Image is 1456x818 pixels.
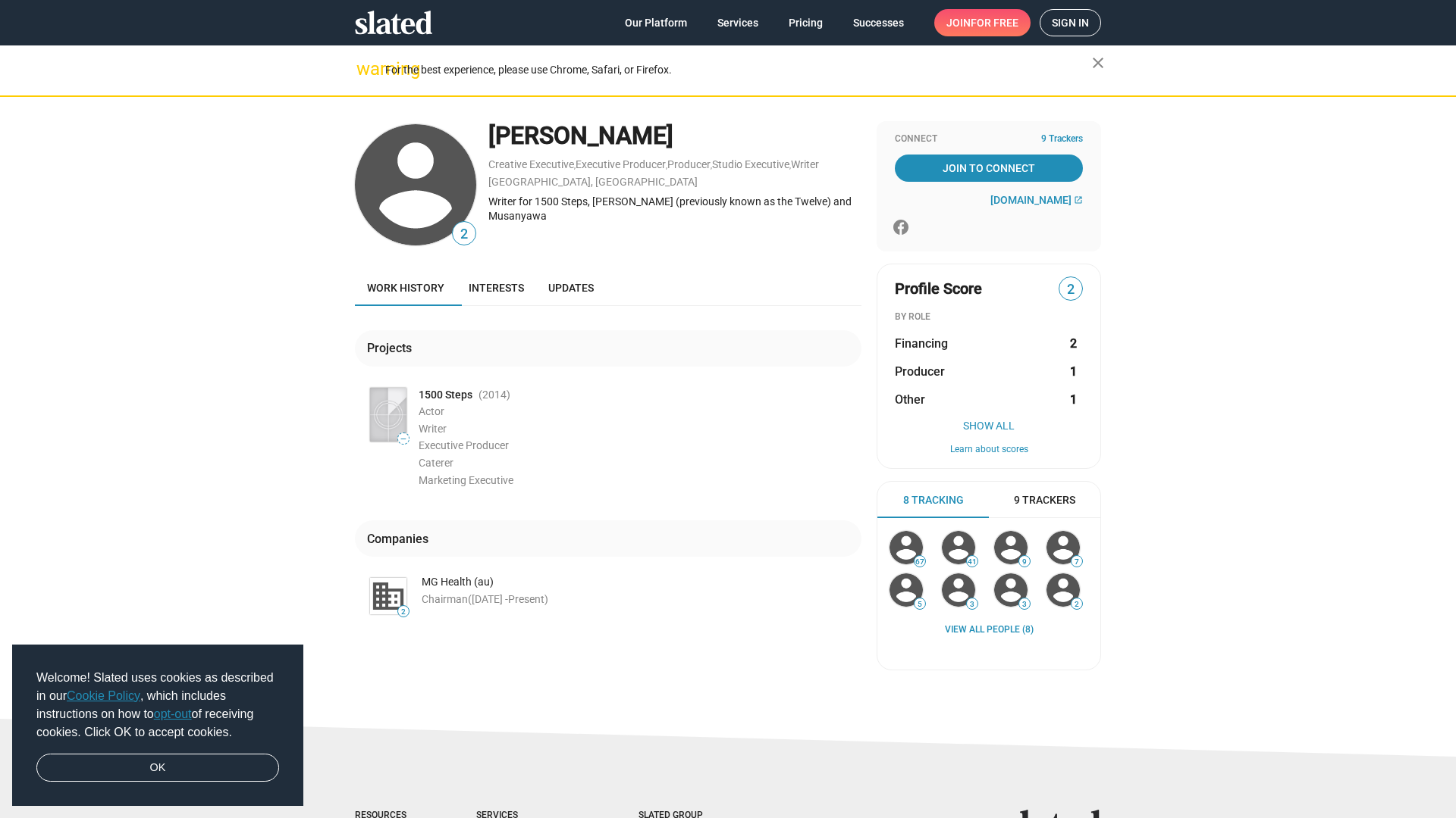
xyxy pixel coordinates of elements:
div: Connect [895,133,1083,145]
span: , [711,161,712,170]
span: Producer [895,364,945,379]
span: 2 [1059,279,1082,300]
span: , [574,161,576,170]
strong: 1 [1070,392,1077,407]
span: Updates [548,282,594,294]
strong: 1 [1070,364,1077,379]
span: , [666,161,667,170]
span: Our Platform [625,9,687,36]
mat-icon: warning [356,60,375,78]
span: 7 [1072,557,1082,567]
span: Writer [419,423,447,435]
span: Join To Connect [898,155,1080,182]
a: dismiss cookie message [36,754,279,782]
span: 2 [1072,600,1082,609]
span: , [789,161,791,170]
div: BY ROLE [895,311,1083,323]
strong: 2 [1070,336,1077,351]
span: 3 [1019,600,1030,609]
a: Services [705,9,770,36]
span: 9 Trackers [1014,493,1075,507]
span: (2014 ) [479,388,510,402]
a: Executive Producer [576,158,666,170]
span: Marketing Executive [419,474,513,486]
a: Updates [536,270,606,306]
span: Other [895,392,925,407]
span: Executive Producer [419,439,509,451]
span: Caterer [419,457,453,469]
a: Cookie Policy [67,689,140,702]
span: Pricing [789,9,823,36]
span: 41 [967,557,977,567]
div: Projects [367,340,418,356]
span: 5 [915,600,925,609]
a: Creative Executive [488,158,574,170]
div: Companies [367,531,435,547]
div: For the best experience, please use Chrome, Safari, or Firefox. [385,60,1092,80]
span: 9 Trackers [1041,133,1083,145]
span: Chairman [422,593,468,605]
span: Join [946,9,1018,36]
span: Interests [469,282,524,294]
a: [DOMAIN_NAME] [990,194,1083,206]
div: MG Health (au) [422,575,861,589]
span: Welcome! Slated uses cookies as described in our , which includes instructions on how to of recei... [36,669,279,742]
span: Work history [367,282,444,294]
button: Learn about scores [895,444,1083,456]
span: Services [717,9,758,36]
div: Writer for 1500 Steps, [PERSON_NAME] (previously known as the Twelve) and Musanyawa [488,195,861,223]
span: Actor [419,405,444,417]
span: 1500 Steps [419,388,472,402]
span: Present [508,593,544,605]
span: for free [971,9,1018,36]
span: 3 [967,600,977,609]
span: Profile Score [895,279,982,299]
a: Producer [667,158,711,170]
a: Successes [841,9,916,36]
span: Successes [853,9,904,36]
a: Join To Connect [895,155,1083,182]
a: [GEOGRAPHIC_DATA], [GEOGRAPHIC_DATA] [488,176,698,188]
a: View all People (8) [945,624,1034,636]
a: Pricing [777,9,835,36]
button: Show All [895,420,1083,432]
div: [PERSON_NAME] [488,120,861,152]
span: Sign in [1052,10,1089,36]
span: ([DATE] - ) [468,593,548,605]
a: Work history [355,270,457,306]
span: 8 Tracking [903,493,964,507]
span: 9 [1019,557,1030,567]
a: Writer [791,158,819,170]
span: [DOMAIN_NAME] [990,194,1072,206]
a: Studio Executive [712,158,789,170]
div: cookieconsent [12,645,303,807]
a: opt-out [154,707,192,720]
a: Joinfor free [934,9,1031,36]
span: 67 [915,557,925,567]
a: Our Platform [613,9,699,36]
span: Financing [895,336,948,351]
span: — [398,435,409,443]
mat-icon: close [1089,54,1107,72]
mat-icon: open_in_new [1074,195,1083,204]
a: Sign in [1040,9,1101,36]
span: 2 [453,224,475,245]
a: Interests [457,270,536,306]
span: 2 [398,607,409,617]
